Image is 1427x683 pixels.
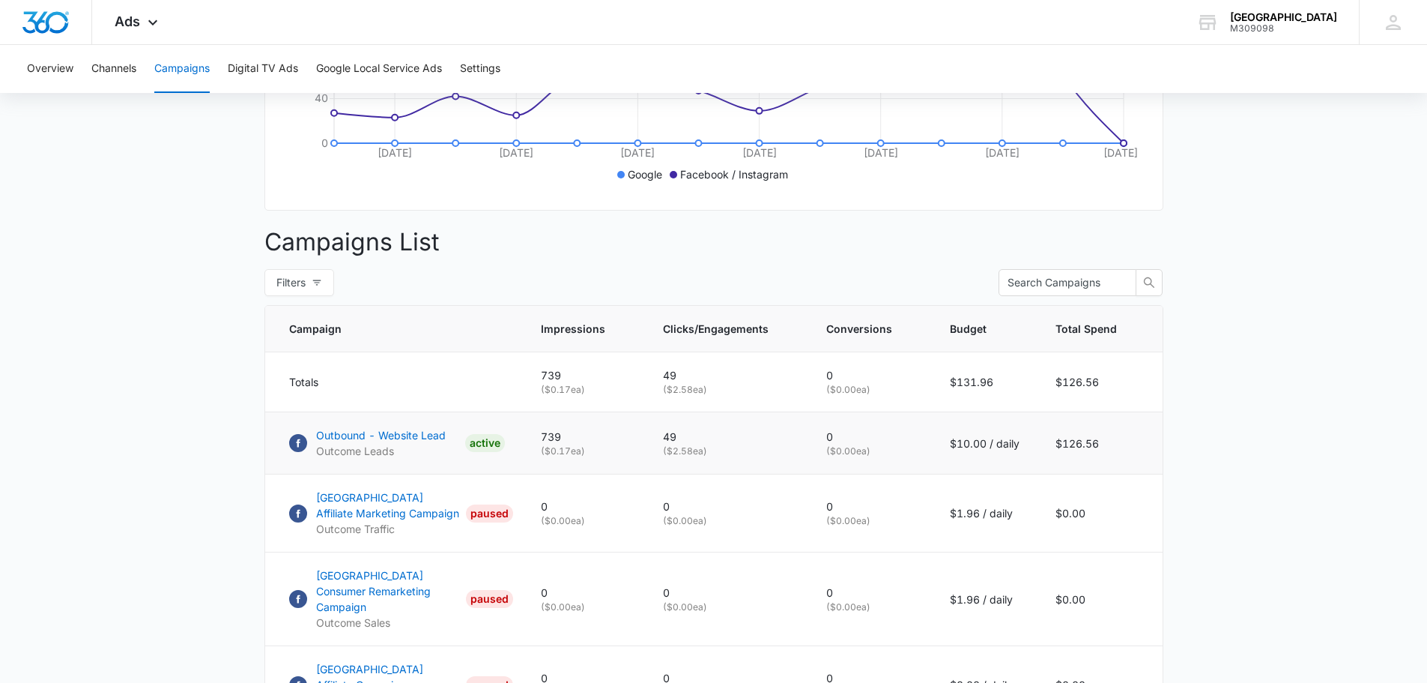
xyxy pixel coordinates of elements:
tspan: [DATE] [1103,146,1137,159]
p: $10.00 / daily [950,436,1019,451]
p: ( $2.58 ea) [663,383,790,397]
p: Facebook / Instagram [680,166,788,182]
tspan: [DATE] [499,146,533,159]
p: [GEOGRAPHIC_DATA] Consumer Remarketing Campaign [316,568,460,615]
img: Facebook [289,590,307,608]
button: Campaigns [154,45,210,93]
p: Campaigns List [264,224,1163,260]
tspan: [DATE] [984,146,1019,159]
span: Budget [950,321,998,337]
tspan: [DATE] [863,146,897,159]
p: ( $0.00 ea) [826,445,914,458]
p: ( $0.00 ea) [541,601,627,614]
img: Facebook [289,434,307,452]
p: $1.96 / daily [950,592,1019,607]
p: 49 [663,429,790,445]
tspan: 40 [315,91,328,104]
button: Digital TV Ads [228,45,298,93]
p: 739 [541,367,627,383]
div: PAUSED [466,590,513,608]
div: PAUSED [466,505,513,523]
td: $0.00 [1037,475,1163,553]
div: account name [1230,11,1337,23]
p: ( $2.58 ea) [663,445,790,458]
p: ( $0.00 ea) [663,514,790,528]
span: Filters [276,274,306,291]
p: Outcome Leads [316,443,446,459]
span: Conversions [826,321,892,337]
p: $131.96 [950,374,1019,390]
p: ( $0.17 ea) [541,445,627,458]
p: 0 [541,499,627,514]
p: 0 [663,585,790,601]
p: ( $0.00 ea) [541,514,627,528]
button: Settings [460,45,500,93]
button: search [1136,269,1163,296]
p: ( $0.17 ea) [541,383,627,397]
p: ( $0.00 ea) [826,601,914,614]
tspan: [DATE] [742,146,776,159]
p: Outcome Sales [316,615,460,631]
span: Total Spend [1055,321,1117,337]
span: search [1136,277,1162,289]
p: 49 [663,367,790,383]
p: ( $0.00 ea) [826,514,914,528]
tspan: [DATE] [378,146,412,159]
p: 739 [541,429,627,445]
div: account id [1230,23,1337,34]
div: ACTIVE [465,434,505,452]
a: Facebook[GEOGRAPHIC_DATA] Affiliate Marketing CampaignOutcome TrafficPAUSED [289,490,505,537]
button: Filters [264,269,334,296]
div: Totals [289,374,505,390]
tspan: [DATE] [620,146,655,159]
button: Overview [27,45,73,93]
p: ( $0.00 ea) [663,601,790,614]
span: Campaign [289,321,483,337]
p: 0 [826,429,914,445]
p: ( $0.00 ea) [826,383,914,397]
p: Google [628,166,662,182]
p: 0 [826,367,914,383]
img: Facebook [289,505,307,523]
p: 0 [826,499,914,514]
p: Outcome Traffic [316,521,460,537]
p: 0 [541,585,627,601]
p: Outbound - Website Lead [316,427,446,443]
span: Impressions [541,321,605,337]
a: FacebookOutbound - Website LeadOutcome LeadsACTIVE [289,427,505,459]
span: Clicks/Engagements [663,321,769,337]
p: $1.96 / daily [950,505,1019,521]
a: Facebook[GEOGRAPHIC_DATA] Consumer Remarketing CampaignOutcome SalesPAUSED [289,568,505,631]
p: 0 [663,499,790,514]
td: $126.56 [1037,412,1163,475]
button: Google Local Service Ads [316,45,442,93]
input: Search Campaigns [1008,274,1115,291]
td: $0.00 [1037,553,1163,646]
button: Channels [91,45,136,93]
td: $126.56 [1037,352,1163,412]
tspan: 0 [321,136,328,149]
p: [GEOGRAPHIC_DATA] Affiliate Marketing Campaign [316,490,460,521]
span: Ads [115,13,140,29]
p: 0 [826,585,914,601]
